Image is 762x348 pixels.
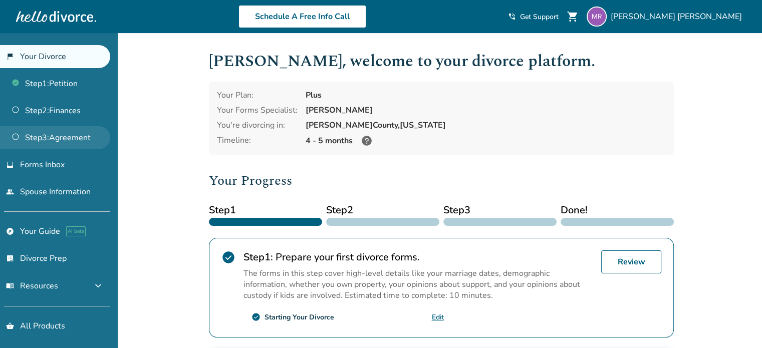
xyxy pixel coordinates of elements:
[66,226,86,236] span: AI beta
[6,227,14,235] span: explore
[6,161,14,169] span: inbox
[587,7,607,27] img: michael.rager57@gmail.com
[6,280,58,291] span: Resources
[306,105,666,116] div: [PERSON_NAME]
[217,90,298,101] div: Your Plan:
[6,322,14,330] span: shopping_basket
[217,105,298,116] div: Your Forms Specialist:
[326,203,439,218] span: Step 2
[6,53,14,61] span: flag_2
[221,250,235,264] span: check_circle
[508,12,559,22] a: phone_in_talkGet Support
[238,5,366,28] a: Schedule A Free Info Call
[601,250,661,273] a: Review
[251,312,261,321] span: check_circle
[443,203,557,218] span: Step 3
[306,90,666,101] div: Plus
[243,250,273,264] strong: Step 1 :
[508,13,516,21] span: phone_in_talk
[92,280,104,292] span: expand_more
[6,254,14,262] span: list_alt_check
[265,312,334,322] div: Starting Your Divorce
[209,203,322,218] span: Step 1
[209,171,674,191] h2: Your Progress
[243,250,593,264] h2: Prepare your first divorce forms.
[432,312,444,322] a: Edit
[520,12,559,22] span: Get Support
[306,135,666,147] div: 4 - 5 months
[611,11,746,22] span: [PERSON_NAME] [PERSON_NAME]
[6,188,14,196] span: people
[243,268,593,301] p: The forms in this step cover high-level details like your marriage dates, demographic information...
[567,11,579,23] span: shopping_cart
[20,159,65,170] span: Forms Inbox
[561,203,674,218] span: Done!
[209,49,674,74] h1: [PERSON_NAME] , welcome to your divorce platform.
[217,120,298,131] div: You're divorcing in:
[6,282,14,290] span: menu_book
[217,135,298,147] div: Timeline:
[306,120,666,131] div: [PERSON_NAME] County, [US_STATE]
